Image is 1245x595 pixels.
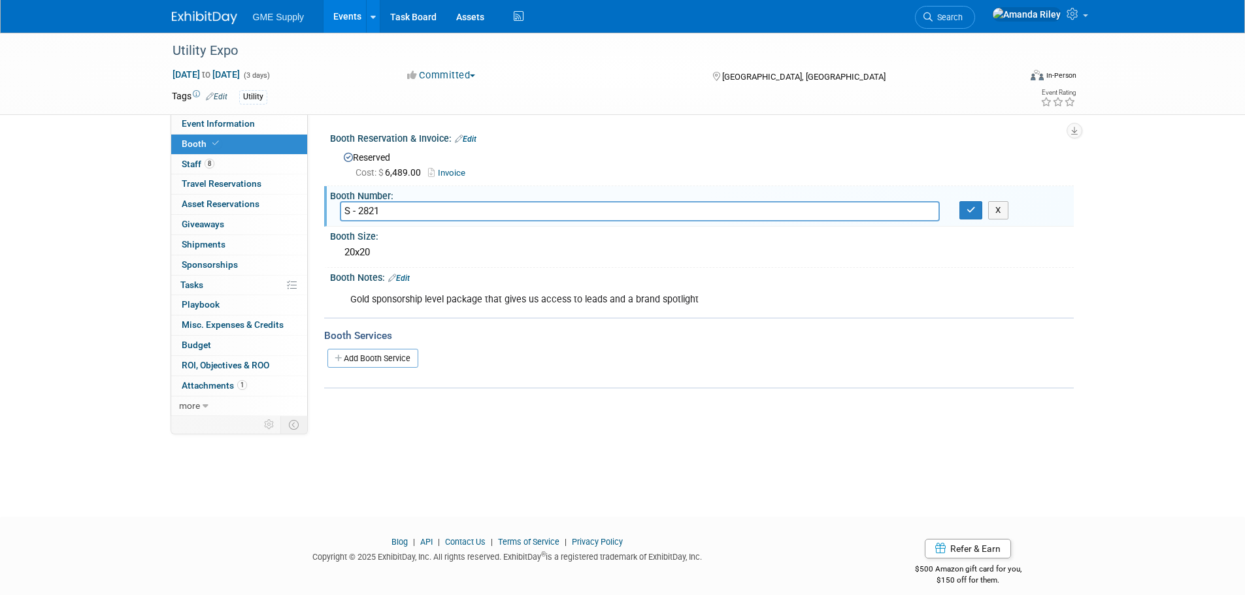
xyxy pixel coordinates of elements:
a: Budget [171,336,307,355]
a: Giveaways [171,215,307,234]
span: Booth [182,138,222,149]
span: Event Information [182,118,255,129]
a: Staff8 [171,155,307,174]
div: Utility [239,90,267,104]
div: Booth Size: [330,227,1074,243]
span: (3 days) [242,71,270,80]
a: Privacy Policy [572,537,623,547]
div: Event Rating [1040,89,1076,96]
span: [GEOGRAPHIC_DATA], [GEOGRAPHIC_DATA] [722,72,886,82]
a: Edit [455,135,476,144]
a: Terms of Service [498,537,559,547]
div: Copyright © 2025 ExhibitDay, Inc. All rights reserved. ExhibitDay is a registered trademark of Ex... [172,548,844,563]
span: ROI, Objectives & ROO [182,360,269,370]
div: $150 off for them. [863,575,1074,586]
a: Travel Reservations [171,174,307,194]
div: $500 Amazon gift card for you, [863,555,1074,585]
span: more [179,400,200,411]
div: Reserved [340,148,1064,180]
td: Tags [172,89,227,105]
div: 20x20 [340,242,1064,263]
span: | [435,537,443,547]
span: | [410,537,418,547]
img: Amanda Riley [992,7,1061,22]
a: Shipments [171,235,307,255]
span: Search [933,12,963,22]
img: ExhibitDay [172,11,237,24]
a: Invoice [428,168,472,178]
div: Gold sponsorship level package that gives us access to leads and a brand spotlight [341,287,930,313]
span: 1 [237,380,247,390]
span: 6,489.00 [356,167,426,178]
span: Tasks [180,280,203,290]
span: Travel Reservations [182,178,261,189]
span: Cost: $ [356,167,385,178]
a: API [420,537,433,547]
sup: ® [541,551,546,558]
a: Tasks [171,276,307,295]
span: | [488,537,496,547]
a: Playbook [171,295,307,315]
span: Asset Reservations [182,199,259,209]
span: Attachments [182,380,247,391]
a: Misc. Expenses & Credits [171,315,307,335]
span: Budget [182,340,211,350]
td: Personalize Event Tab Strip [258,416,281,433]
img: Format-Inperson.png [1031,70,1044,80]
div: Utility Expo [168,39,1000,63]
a: more [171,396,307,416]
div: Booth Number: [330,186,1074,202]
span: 8 [205,159,214,169]
div: Booth Services [324,329,1074,343]
div: Booth Reservation & Invoice: [330,129,1074,146]
span: Sponsorships [182,259,238,270]
span: GME Supply [253,12,305,22]
a: Search [915,6,975,29]
span: Giveaways [182,219,224,229]
a: Booth [171,135,307,154]
span: | [561,537,570,547]
a: Asset Reservations [171,195,307,214]
span: Playbook [182,299,220,310]
button: X [988,201,1008,219]
td: Toggle Event Tabs [280,416,307,433]
span: Misc. Expenses & Credits [182,319,284,330]
a: Event Information [171,114,307,134]
a: ROI, Objectives & ROO [171,356,307,376]
button: Committed [403,69,480,82]
span: to [200,69,212,80]
div: Booth Notes: [330,268,1074,285]
a: Edit [388,274,410,283]
a: Sponsorships [171,255,307,275]
span: Staff [182,159,214,169]
span: [DATE] [DATE] [172,69,241,80]
a: Add Booth Service [327,349,418,368]
a: Edit [206,92,227,101]
a: Contact Us [445,537,486,547]
i: Booth reservation complete [212,140,219,147]
div: In-Person [1046,71,1076,80]
a: Attachments1 [171,376,307,396]
a: Refer & Earn [925,539,1011,558]
span: Shipments [182,239,225,249]
div: Event Format [942,68,1077,88]
a: Blog [391,537,408,547]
